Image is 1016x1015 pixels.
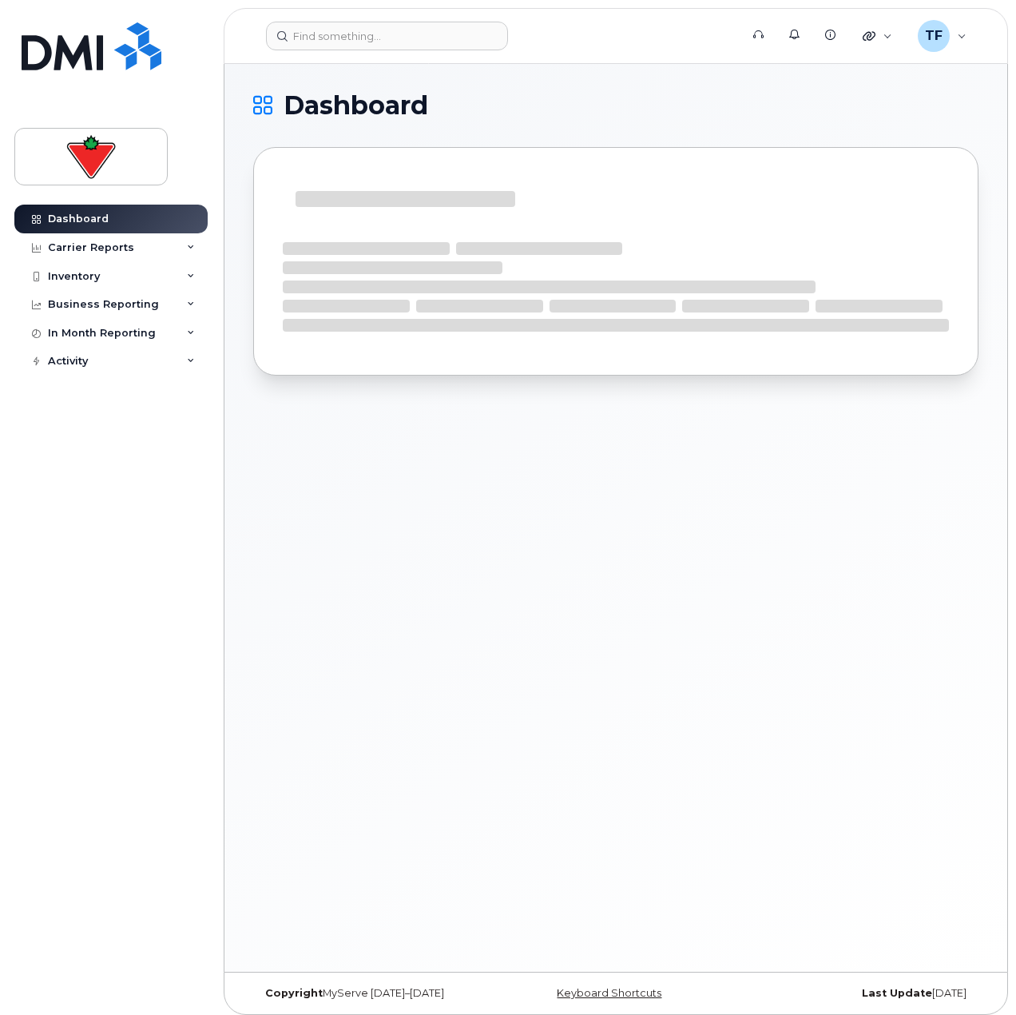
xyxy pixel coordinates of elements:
[862,987,932,999] strong: Last Update
[253,987,495,1000] div: MyServe [DATE]–[DATE]
[557,987,661,999] a: Keyboard Shortcuts
[265,987,323,999] strong: Copyright
[736,987,978,1000] div: [DATE]
[284,94,428,117] span: Dashboard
